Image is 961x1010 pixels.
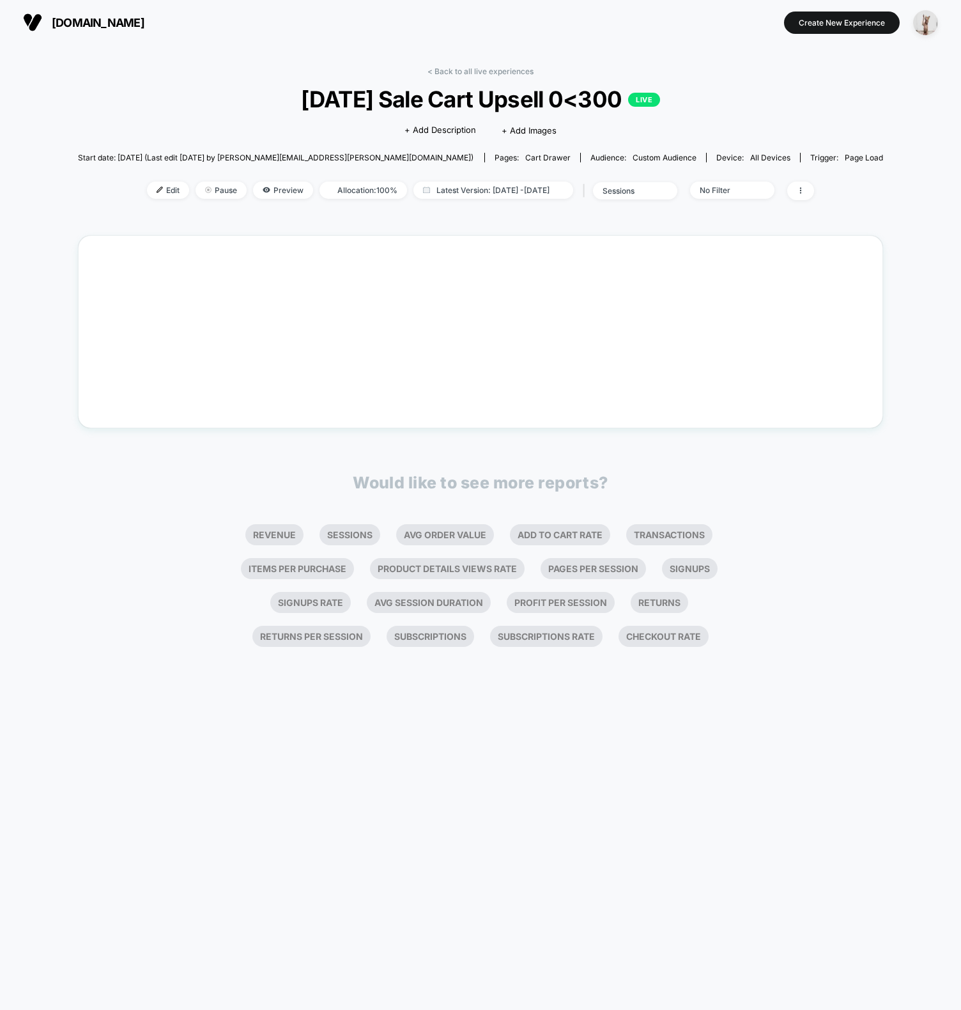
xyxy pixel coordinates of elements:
span: | [580,182,593,200]
div: sessions [603,186,654,196]
button: ppic [909,10,942,36]
span: Device: [706,153,800,162]
a: < Back to all live experiences [427,66,534,76]
li: Revenue [245,524,304,545]
div: Pages: [495,153,571,162]
li: Returns Per Session [252,626,371,647]
span: Pause [196,182,247,199]
img: calendar [423,187,430,193]
button: [DOMAIN_NAME] [19,12,148,33]
p: Would like to see more reports? [353,473,608,492]
li: Profit Per Session [507,592,615,613]
li: Subscriptions [387,626,474,647]
li: Checkout Rate [619,626,709,647]
span: Edit [147,182,189,199]
span: [DOMAIN_NAME] [52,16,144,29]
li: Transactions [626,524,712,545]
img: end [205,187,211,193]
span: [DATE] Sale Cart Upsell 0<300 [118,86,843,113]
li: Subscriptions Rate [490,626,603,647]
li: Signups Rate [270,592,351,613]
span: + Add Description [404,124,476,137]
p: LIVE [628,93,660,107]
span: cart drawer [525,153,571,162]
button: Create New Experience [784,12,900,34]
div: Trigger: [810,153,883,162]
li: Add To Cart Rate [510,524,610,545]
li: Items Per Purchase [241,558,354,579]
img: Visually logo [23,13,42,32]
span: Preview [253,182,313,199]
img: edit [157,187,163,193]
li: Product Details Views Rate [370,558,525,579]
li: Pages Per Session [541,558,646,579]
span: Custom Audience [633,153,696,162]
span: Allocation: 100% [319,182,407,199]
li: Avg Session Duration [367,592,491,613]
li: Signups [662,558,718,579]
li: Returns [631,592,688,613]
li: Avg Order Value [396,524,494,545]
div: Audience: [590,153,696,162]
li: Sessions [319,524,380,545]
span: Start date: [DATE] (Last edit [DATE] by [PERSON_NAME][EMAIL_ADDRESS][PERSON_NAME][DOMAIN_NAME]) [78,153,473,162]
span: + Add Images [502,125,557,136]
span: all devices [750,153,790,162]
div: No Filter [700,185,751,195]
span: Page Load [845,153,883,162]
img: ppic [913,10,938,35]
span: Latest Version: [DATE] - [DATE] [413,182,573,199]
